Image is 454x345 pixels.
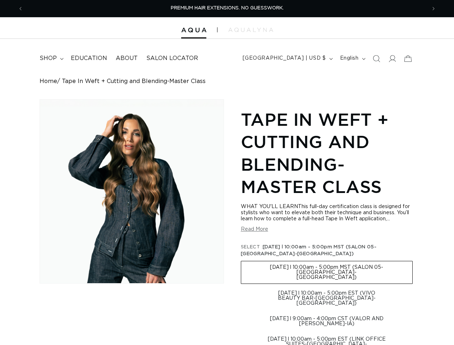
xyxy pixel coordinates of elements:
img: Aqua Hair Extensions [181,28,206,33]
span: About [116,55,138,62]
button: Read More [241,226,268,233]
button: Next announcement [426,2,441,15]
a: Education [67,50,111,66]
legend: SELECT : [241,244,414,258]
h1: Tape In Weft + Cutting and Blending-Master Class [241,108,414,198]
button: [GEOGRAPHIC_DATA] | USD $ [238,52,336,65]
a: Salon Locator [142,50,202,66]
span: [DATE] l 10:00am - 5:00pm MST (SALON 05-[GEOGRAPHIC_DATA]-[GEOGRAPHIC_DATA]) [241,245,376,257]
button: Previous announcement [13,2,28,15]
span: shop [40,55,57,62]
span: English [340,55,359,62]
label: [DATE] l 10:00am - 5:00pm EST (VIVO BEAUTY BAR-[GEOGRAPHIC_DATA]-[GEOGRAPHIC_DATA]) [241,287,413,309]
summary: shop [35,50,67,66]
span: PREMIUM HAIR EXTENSIONS. NO GUESSWORK. [171,6,284,10]
label: [DATE] l 9:00am - 4:00pm CST (VALOR AND [PERSON_NAME]-IA) [241,313,413,330]
span: Education [71,55,107,62]
media-gallery: Gallery Viewer [40,99,224,284]
summary: Search [368,51,384,66]
span: Tape In Weft + Cutting and Blending-Master Class [62,78,206,85]
span: Salon Locator [146,55,198,62]
nav: breadcrumbs [40,78,414,85]
span: [GEOGRAPHIC_DATA] | USD $ [243,55,326,62]
button: English [336,52,368,65]
a: About [111,50,142,66]
label: [DATE] l 10:00am - 5:00pm MST (SALON 05-[GEOGRAPHIC_DATA]-[GEOGRAPHIC_DATA]) [241,261,413,284]
div: WHAT YOU'LL LEARNThis full-day certification class is designed for stylists who want to elevate b... [241,204,414,222]
img: aqualyna.com [228,28,273,32]
a: Home [40,78,57,85]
